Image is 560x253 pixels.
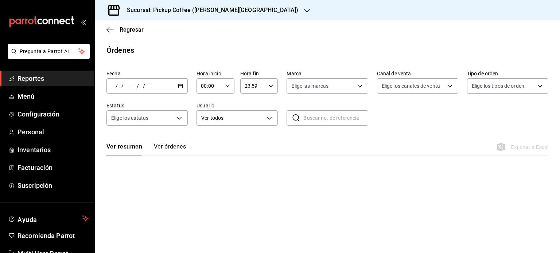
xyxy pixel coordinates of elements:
[17,91,89,101] span: Menú
[154,143,186,155] button: Ver órdenes
[17,163,89,173] span: Facturación
[118,83,121,89] input: --
[197,103,278,108] label: Usuario
[240,71,278,76] label: Hora fin
[106,26,144,33] button: Regresar
[112,83,116,89] input: --
[106,143,142,155] button: Ver resumen
[143,83,145,89] span: /
[17,231,89,241] span: Recomienda Parrot
[133,83,137,89] input: --
[17,74,89,83] span: Reportes
[106,45,134,56] div: Órdenes
[17,109,89,119] span: Configuración
[111,114,148,122] span: Elige los estatus
[472,82,524,90] span: Elige los tipos de orden
[201,114,264,122] span: Ver todos
[291,82,328,90] span: Elige las marcas
[137,83,139,89] span: /
[106,71,188,76] label: Fecha
[106,143,186,155] div: navigation tabs
[80,19,86,25] button: open_drawer_menu
[131,83,132,89] span: -
[106,103,188,108] label: Estatus
[120,26,144,33] span: Regresar
[382,82,440,90] span: Elige los canales de venta
[139,83,143,89] input: --
[197,71,234,76] label: Hora inicio
[145,83,152,89] input: ----
[287,71,368,76] label: Marca
[5,53,90,60] a: Pregunta a Parrot AI
[116,83,118,89] span: /
[17,127,89,137] span: Personal
[377,71,458,76] label: Canal de venta
[467,71,548,76] label: Tipo de orden
[17,214,79,223] span: Ayuda
[121,83,124,89] span: /
[124,83,130,89] input: ----
[17,181,89,190] span: Suscripción
[17,145,89,155] span: Inventarios
[303,111,368,125] input: Buscar no. de referencia
[8,44,90,59] button: Pregunta a Parrot AI
[20,48,78,55] span: Pregunta a Parrot AI
[121,6,298,15] h3: Sucursal: Pickup Coffee ([PERSON_NAME][GEOGRAPHIC_DATA])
